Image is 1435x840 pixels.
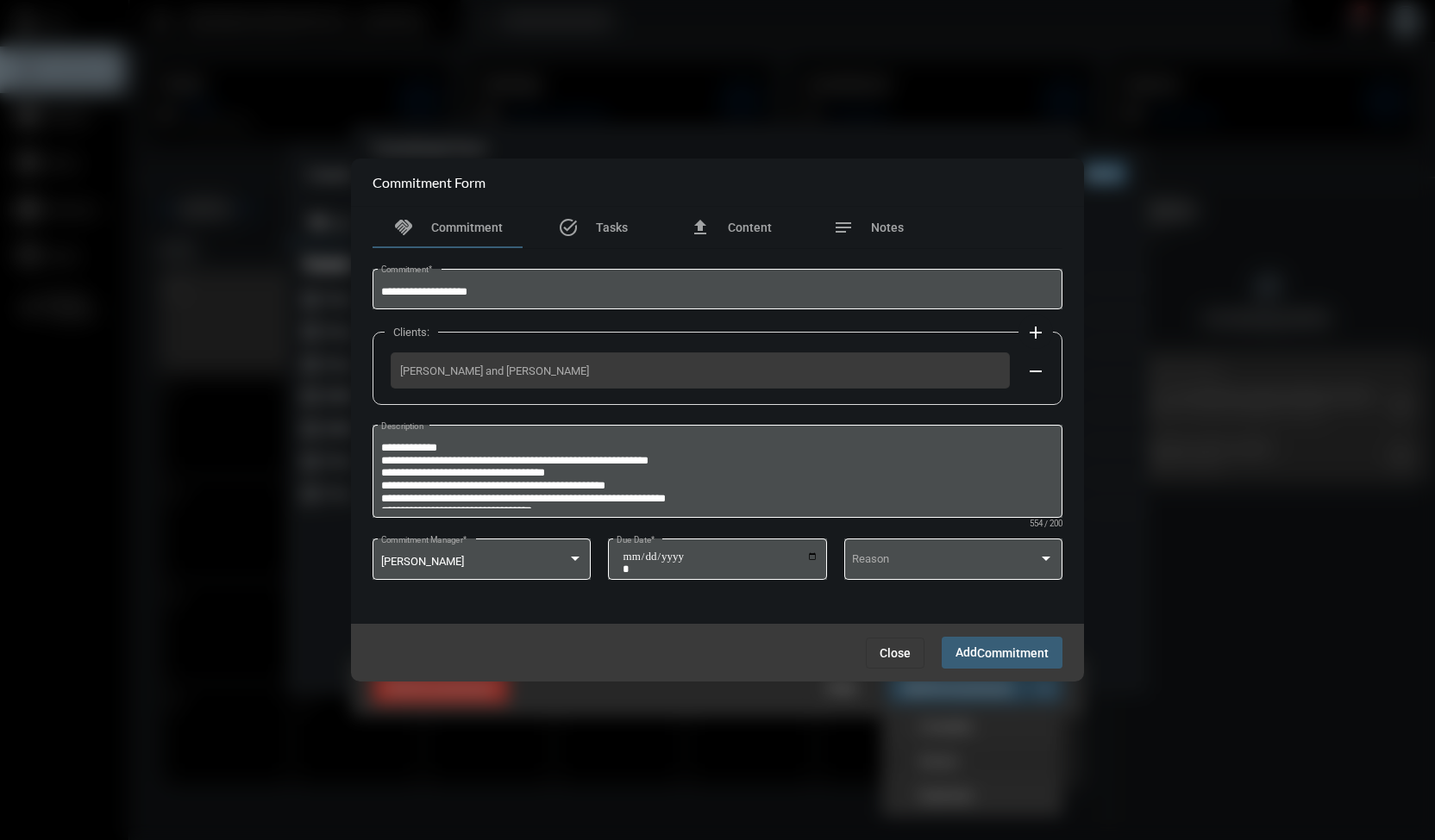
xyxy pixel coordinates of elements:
[866,638,924,669] button: Close
[1025,322,1046,343] mat-icon: add
[381,555,464,568] span: [PERSON_NAME]
[690,217,711,238] mat-icon: file_upload
[558,217,579,238] mat-icon: task_alt
[373,174,486,190] h2: Commitment Form
[871,221,904,234] span: Notes
[400,364,1000,377] span: [PERSON_NAME] and [PERSON_NAME]
[385,326,438,339] label: Clients:
[956,645,1049,659] span: Add
[431,221,503,234] span: Commitment
[977,646,1049,660] span: Commitment
[880,646,911,660] span: Close
[1025,361,1046,382] mat-icon: remove
[393,217,414,238] mat-icon: handshake
[833,217,854,238] mat-icon: notes
[1030,520,1062,529] mat-hint: 554 / 200
[596,221,628,234] span: Tasks
[942,637,1062,669] button: AddCommitment
[728,221,772,234] span: Content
